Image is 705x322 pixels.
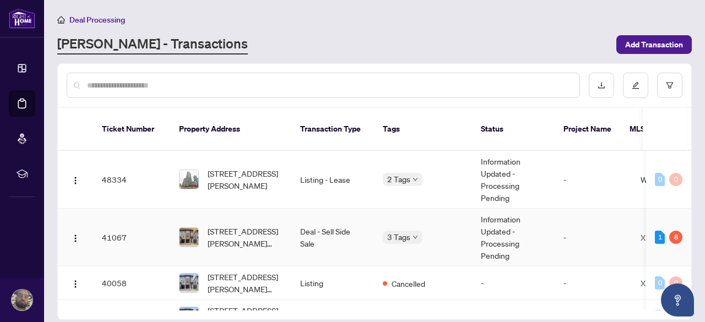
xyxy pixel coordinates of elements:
button: Open asap [661,283,694,316]
td: - [555,266,632,300]
span: W12303590 [641,174,687,184]
button: Logo [67,274,84,292]
span: down [413,234,418,240]
img: logo [9,8,35,29]
span: 3 Tags [387,231,410,243]
button: download [589,73,614,98]
td: Information Updated - Processing Pending [472,209,555,266]
img: Logo [71,176,80,185]
img: thumbnail-img [180,170,198,189]
td: Information Updated - Processing Pending [472,151,555,209]
span: edit [632,81,639,89]
button: Add Transaction [616,35,692,54]
div: 0 [669,173,682,186]
img: thumbnail-img [180,274,198,292]
span: download [598,81,605,89]
span: Deal Processing [69,15,125,25]
td: - [555,209,632,266]
span: [STREET_ADDRESS][PERSON_NAME][PERSON_NAME] [208,225,283,249]
td: 40058 [93,266,170,300]
td: - [555,151,632,209]
button: Logo [67,171,84,188]
span: Cancelled [392,277,425,290]
div: 0 [655,173,665,186]
span: [STREET_ADDRESS][PERSON_NAME] [208,167,283,192]
div: 0 [669,276,682,290]
img: Logo [71,234,80,243]
td: Deal - Sell Side Sale [291,209,374,266]
td: - [472,266,555,300]
span: X12181909 [641,278,685,288]
th: Transaction Type [291,108,374,151]
span: down [413,177,418,182]
button: edit [623,73,648,98]
span: [STREET_ADDRESS][PERSON_NAME][PERSON_NAME] [208,271,283,295]
th: Property Address [170,108,291,151]
td: 41067 [93,209,170,266]
button: Logo [67,228,84,246]
div: 0 [655,276,665,290]
td: 48334 [93,151,170,209]
span: 2 Tags [387,173,410,185]
img: thumbnail-img [180,228,198,247]
th: Ticket Number [93,108,170,151]
td: Listing [291,266,374,300]
th: Tags [374,108,472,151]
th: Status [472,108,555,151]
span: X12235772 [641,232,685,242]
span: filter [666,81,674,89]
a: [PERSON_NAME] - Transactions [57,35,248,54]
img: Profile Icon [12,290,32,310]
img: Logo [71,280,80,288]
th: MLS # [621,108,687,151]
span: Add Transaction [625,36,683,53]
button: filter [657,73,682,98]
div: 8 [669,231,682,244]
td: Listing - Lease [291,151,374,209]
div: 1 [655,231,665,244]
th: Project Name [555,108,621,151]
span: home [57,16,65,24]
